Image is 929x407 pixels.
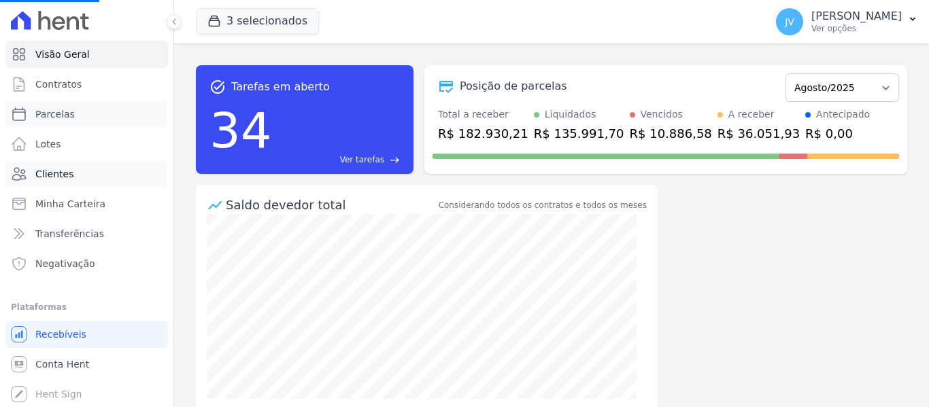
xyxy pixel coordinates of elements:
[5,71,168,98] a: Contratos
[11,299,163,315] div: Plataformas
[35,357,89,371] span: Conta Hent
[35,137,61,151] span: Lotes
[209,79,226,95] span: task_alt
[630,124,712,143] div: R$ 10.886,58
[805,124,870,143] div: R$ 0,00
[5,101,168,128] a: Parcelas
[439,199,647,211] div: Considerando todos os contratos e todos os meses
[5,321,168,348] a: Recebíveis
[460,78,567,94] div: Posição de parcelas
[390,155,400,165] span: east
[438,124,528,143] div: R$ 182.930,21
[35,107,75,121] span: Parcelas
[765,3,929,41] button: JV [PERSON_NAME] Ver opções
[231,79,330,95] span: Tarefas em aberto
[209,95,272,166] div: 34
[35,48,90,61] span: Visão Geral
[5,130,168,158] a: Lotes
[35,227,104,241] span: Transferências
[226,196,436,214] div: Saldo devedor total
[438,107,528,122] div: Total a receber
[785,17,794,26] span: JV
[717,124,800,143] div: R$ 36.051,93
[5,160,168,188] a: Clientes
[35,257,95,270] span: Negativação
[340,154,384,166] span: Ver tarefas
[5,250,168,277] a: Negativação
[277,154,400,166] a: Ver tarefas east
[534,124,624,143] div: R$ 135.991,70
[811,10,902,23] p: [PERSON_NAME]
[35,77,82,91] span: Contratos
[545,107,596,122] div: Liquidados
[728,107,775,122] div: A receber
[196,8,319,34] button: 3 selecionados
[35,328,86,341] span: Recebíveis
[35,197,105,211] span: Minha Carteira
[5,190,168,217] a: Minha Carteira
[811,23,902,34] p: Ver opções
[816,107,870,122] div: Antecipado
[35,167,73,181] span: Clientes
[5,41,168,68] a: Visão Geral
[5,351,168,378] a: Conta Hent
[5,220,168,247] a: Transferências
[641,107,683,122] div: Vencidos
